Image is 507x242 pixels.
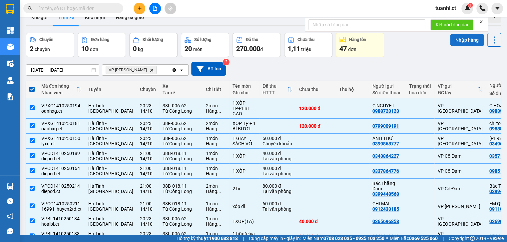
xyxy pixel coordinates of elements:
button: Số lượng20món [181,33,229,57]
div: VP [PERSON_NAME] [438,204,483,209]
span: chuyến [35,47,50,52]
div: Số điện thoại [372,90,402,95]
th: Toggle SortBy [38,81,85,98]
input: Selected VP Hoàng Liệt. [158,67,159,73]
span: Hà Tĩnh - [GEOGRAPHIC_DATA] [88,201,133,212]
button: Đã thu270.000đ [233,33,281,57]
div: 20:23 [140,216,156,221]
div: Tại văn phòng [262,206,292,212]
button: Kho gửi [26,9,53,25]
span: VP Hoàng Liệt, close by backspace [106,66,157,74]
span: 270.000 [236,45,260,53]
div: 38B-018.11 [163,201,199,206]
span: | [443,235,444,242]
span: ... [217,189,221,194]
div: VP Cổ Đạm [438,186,483,191]
div: 38F-006.62 [163,216,199,221]
span: Hà Tĩnh - [GEOGRAPHIC_DATA] [88,136,133,146]
svg: Delete [150,68,154,72]
img: dashboard-icon [7,27,14,34]
div: 14/10 [140,189,156,194]
span: | [243,235,244,242]
div: Hàng thông thường [206,206,226,212]
div: Hàng thông thường [206,126,226,131]
div: 120.000 đ [299,123,332,129]
div: VP [GEOGRAPHIC_DATA] [438,103,483,114]
div: Từ Công Long [163,141,199,146]
span: 2 [30,45,33,53]
span: Hà Tĩnh - [GEOGRAPHIC_DATA] [88,231,133,242]
div: 1 món [206,136,226,141]
span: 10 [81,45,89,53]
button: Kho nhận [80,9,111,25]
div: Chuyển khoản [262,141,292,146]
div: Hàng thông thường [206,221,226,227]
span: ... [217,126,221,131]
div: VP Cổ Đạm [438,153,483,159]
div: 38F-006.62 [163,231,199,236]
div: 40.000 đ [299,219,332,224]
span: món [193,47,203,52]
div: Người gửi [372,83,402,89]
div: 0399448568 [372,191,399,197]
div: 38B-018.11 [163,183,199,189]
div: 1 món [206,216,226,221]
div: 1 XỐP [233,168,256,174]
div: Hàng thông thường [206,156,226,161]
div: 0988723123 [372,108,399,114]
div: Tên món [233,83,256,89]
button: Hàng đã giao [111,9,149,25]
div: 1XOP(TĂ) [233,219,256,224]
div: 21:00 [140,151,156,156]
img: logo-vxr [6,4,14,14]
div: Đã thu [262,83,287,89]
span: 1 [469,3,471,8]
button: Khối lượng0kg [129,33,178,57]
span: 47 [339,45,347,53]
div: 21:00 [140,201,156,206]
span: Miền Bắc [390,235,438,242]
div: 60.000 đ [262,201,292,206]
div: diepcd.ct [41,189,82,194]
span: copyright [470,236,475,241]
div: Chuyến [140,87,156,92]
div: Từ Công Long [163,189,199,194]
div: 0912433185 [372,206,399,212]
img: warehouse-icon [7,183,14,190]
span: Kết nối tổng đài [436,21,468,28]
div: 120.000 đ [299,106,332,111]
div: 0862899882 [372,234,399,239]
div: 1 XỐP [233,153,256,159]
div: 20:23 [140,136,156,141]
div: 20:23 [140,121,156,126]
div: Tuyến [88,87,133,92]
div: Thu hộ [339,87,366,92]
div: Từ Công Long [163,108,199,114]
div: 1 hộp(chìa khóa) [233,231,256,242]
div: 21:00 [140,183,156,189]
span: Hà Tĩnh - [GEOGRAPHIC_DATA] [88,151,133,161]
button: Nhập hàng [450,34,484,46]
span: Hà Tĩnh - [GEOGRAPHIC_DATA] [88,166,133,176]
span: VP Hoàng Liệt [109,67,147,73]
span: Cung cấp máy in - giấy in: [249,235,301,242]
div: Hàng tồn [349,37,366,42]
div: diepcd.ct [41,156,82,161]
strong: 0708 023 035 - 0935 103 250 [323,236,384,241]
span: Hà Tĩnh - [GEOGRAPHIC_DATA] [88,216,133,227]
div: 0365696858 [372,219,399,224]
div: 38B-018.11 [163,166,199,171]
img: warehouse-icon [7,77,14,84]
span: close [479,19,483,24]
div: 2 bì [233,186,256,191]
span: ... [217,206,221,212]
div: 14/10 [140,126,156,131]
div: 40.000 đ [262,166,292,171]
div: Xe [163,83,199,89]
img: warehouse-icon [7,60,14,67]
div: lyxg.ct [41,141,82,146]
button: Chuyến2chuyến [26,33,74,57]
strong: 1900 633 818 [209,236,238,241]
div: Từ Công Long [163,206,199,212]
input: Tìm tên, số ĐT hoặc mã đơn [37,5,115,12]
